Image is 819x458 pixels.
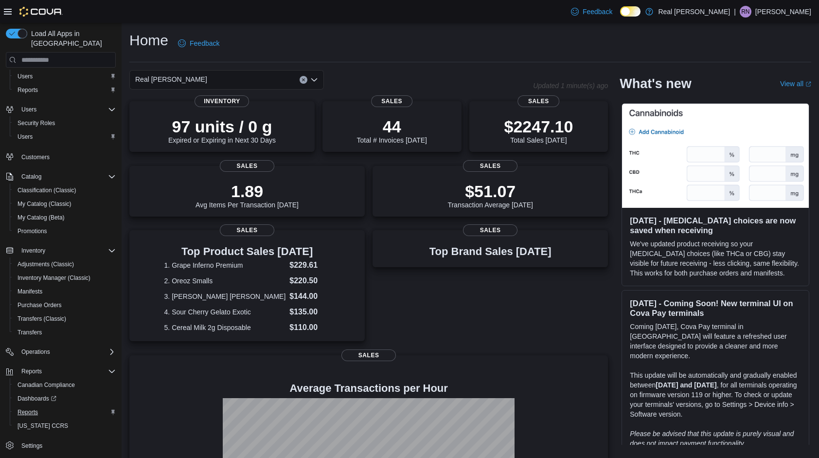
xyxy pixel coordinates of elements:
[14,286,46,297] a: Manifests
[14,212,116,223] span: My Catalog (Beta)
[310,76,318,84] button: Open list of options
[447,182,533,201] p: $51.07
[14,84,42,96] a: Reports
[341,349,396,361] span: Sales
[220,224,274,236] span: Sales
[533,82,608,90] p: Updated 1 minute(s) ago
[10,419,120,433] button: [US_STATE] CCRS
[27,29,116,48] span: Load All Apps in [GEOGRAPHIC_DATA]
[18,133,33,141] span: Users
[18,288,42,295] span: Manifests
[14,84,116,96] span: Reports
[620,6,641,17] input: Dark Mode
[583,7,612,17] span: Feedback
[630,298,801,318] h3: [DATE] - Coming Soon! New terminal UI on Cova Pay terminals
[220,160,274,172] span: Sales
[18,86,38,94] span: Reports
[21,153,50,161] span: Customers
[620,76,691,92] h2: What's new
[164,323,286,332] dt: 5. Cereal Milk 2g Disposable
[14,258,78,270] a: Adjustments (Classic)
[18,214,65,221] span: My Catalog (Beta)
[14,225,116,237] span: Promotions
[357,117,427,136] p: 44
[755,6,811,18] p: [PERSON_NAME]
[18,440,116,452] span: Settings
[190,38,219,48] span: Feedback
[741,6,749,18] span: RN
[10,116,120,130] button: Security Roles
[18,171,116,183] span: Catalog
[630,239,801,278] p: We've updated product receiving so your [MEDICAL_DATA] choices (like THCa or CBG) stay visible fo...
[10,298,120,312] button: Purchase Orders
[14,71,116,82] span: Users
[18,366,116,377] span: Reports
[10,70,120,83] button: Users
[504,117,573,136] p: $2247.10
[14,406,42,418] a: Reports
[14,393,60,404] a: Dashboards
[135,73,207,85] span: Real [PERSON_NAME]
[164,246,330,257] h3: Top Product Sales [DATE]
[14,71,36,82] a: Users
[195,95,249,107] span: Inventory
[2,103,120,116] button: Users
[18,395,56,403] span: Dashboards
[2,365,120,378] button: Reports
[10,130,120,144] button: Users
[429,246,552,257] h3: Top Brand Sales [DATE]
[18,151,53,163] a: Customers
[10,271,120,285] button: Inventory Manager (Classic)
[19,7,63,17] img: Cova
[18,408,38,416] span: Reports
[10,285,120,298] button: Manifests
[2,170,120,183] button: Catalog
[21,442,42,450] span: Settings
[21,247,45,255] span: Inventory
[2,345,120,359] button: Operations
[10,83,120,97] button: Reports
[164,276,286,286] dt: 2. Oreoz Smalls
[14,212,69,223] a: My Catalog (Beta)
[14,272,94,284] a: Inventory Manager (Classic)
[14,131,116,143] span: Users
[10,211,120,224] button: My Catalog (Beta)
[805,81,811,87] svg: External link
[300,76,307,84] button: Clear input
[18,104,40,115] button: Users
[10,257,120,271] button: Adjustments (Classic)
[630,430,794,447] em: Please be advised that this update is purely visual and does not impact payment functionality.
[18,104,116,115] span: Users
[14,406,116,418] span: Reports
[658,6,730,18] p: Real [PERSON_NAME]
[21,106,36,113] span: Users
[357,117,427,144] div: Total # Invoices [DATE]
[518,95,560,107] span: Sales
[14,117,59,129] a: Security Roles
[14,379,79,391] a: Canadian Compliance
[10,378,120,392] button: Canadian Compliance
[129,31,168,50] h1: Home
[14,198,116,210] span: My Catalog (Classic)
[14,313,70,325] a: Transfers (Classic)
[18,227,47,235] span: Promotions
[2,244,120,257] button: Inventory
[196,182,299,201] p: 1.89
[463,160,517,172] span: Sales
[164,307,286,317] dt: 4. Sour Cherry Gelato Exotic
[734,6,736,18] p: |
[18,422,68,430] span: [US_STATE] CCRS
[289,259,330,271] dd: $229.61
[14,184,116,196] span: Classification (Classic)
[18,245,116,256] span: Inventory
[168,117,276,136] p: 97 units / 0 g
[567,2,616,21] a: Feedback
[289,322,330,333] dd: $110.00
[21,348,50,356] span: Operations
[21,367,42,375] span: Reports
[656,381,716,389] strong: [DATE] and [DATE]
[18,440,46,452] a: Settings
[780,80,811,88] a: View allExternal link
[14,420,72,432] a: [US_STATE] CCRS
[447,182,533,209] div: Transaction Average [DATE]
